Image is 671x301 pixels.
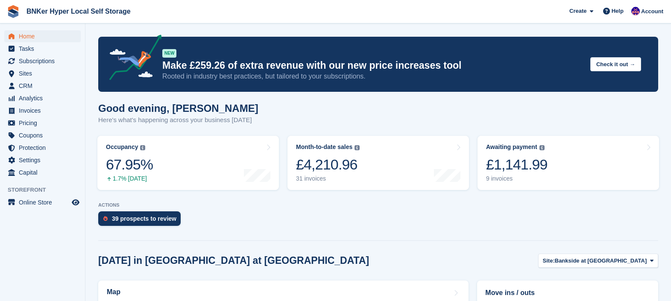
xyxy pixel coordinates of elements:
span: Capital [19,167,70,178]
h2: Move ins / outs [485,288,650,298]
div: NEW [162,49,176,58]
span: Home [19,30,70,42]
img: prospect-51fa495bee0391a8d652442698ab0144808aea92771e9ea1ae160a38d050c398.svg [103,216,108,221]
p: Rooted in industry best practices, but tailored to your subscriptions. [162,72,583,81]
a: menu [4,92,81,104]
div: £1,141.99 [486,156,548,173]
a: BNKer Hyper Local Self Storage [23,4,134,18]
div: Awaiting payment [486,143,537,151]
div: 9 invoices [486,175,548,182]
span: Settings [19,154,70,166]
a: menu [4,117,81,129]
span: CRM [19,80,70,92]
div: 67.95% [106,156,153,173]
h2: [DATE] in [GEOGRAPHIC_DATA] at [GEOGRAPHIC_DATA] [98,255,369,266]
a: menu [4,167,81,178]
span: Create [569,7,586,15]
span: Protection [19,142,70,154]
span: Online Store [19,196,70,208]
span: Invoices [19,105,70,117]
img: icon-info-grey-7440780725fd019a000dd9b08b2336e03edf1995a4989e88bcd33f0948082b44.svg [140,145,145,150]
button: Site: Bankside at [GEOGRAPHIC_DATA] [538,254,658,268]
div: £4,210.96 [296,156,360,173]
div: Occupancy [106,143,138,151]
img: price-adjustments-announcement-icon-8257ccfd72463d97f412b2fc003d46551f7dbcb40ab6d574587a9cd5c0d94... [102,35,162,83]
span: Tasks [19,43,70,55]
span: Storefront [8,186,85,194]
img: icon-info-grey-7440780725fd019a000dd9b08b2336e03edf1995a4989e88bcd33f0948082b44.svg [539,145,545,150]
a: menu [4,142,81,154]
span: Site: [543,257,555,265]
a: 39 prospects to review [98,211,185,230]
a: menu [4,67,81,79]
p: Here's what's happening across your business [DATE] [98,115,258,125]
a: menu [4,105,81,117]
a: Month-to-date sales £4,210.96 31 invoices [287,136,469,190]
button: Check it out → [590,57,641,71]
span: Analytics [19,92,70,104]
span: Coupons [19,129,70,141]
span: Sites [19,67,70,79]
h2: Map [107,288,120,296]
a: menu [4,55,81,67]
a: menu [4,129,81,141]
a: menu [4,154,81,166]
img: David Fricker [631,7,640,15]
a: Awaiting payment £1,141.99 9 invoices [478,136,659,190]
a: Occupancy 67.95% 1.7% [DATE] [97,136,279,190]
a: menu [4,43,81,55]
p: ACTIONS [98,202,658,208]
span: Pricing [19,117,70,129]
div: 39 prospects to review [112,215,176,222]
span: Subscriptions [19,55,70,67]
div: Month-to-date sales [296,143,352,151]
span: Bankside at [GEOGRAPHIC_DATA] [555,257,647,265]
span: Help [612,7,624,15]
a: menu [4,30,81,42]
p: Make £259.26 of extra revenue with our new price increases tool [162,59,583,72]
a: menu [4,80,81,92]
div: 31 invoices [296,175,360,182]
h1: Good evening, [PERSON_NAME] [98,102,258,114]
div: 1.7% [DATE] [106,175,153,182]
a: menu [4,196,81,208]
a: Preview store [70,197,81,207]
img: icon-info-grey-7440780725fd019a000dd9b08b2336e03edf1995a4989e88bcd33f0948082b44.svg [355,145,360,150]
img: stora-icon-8386f47178a22dfd0bd8f6a31ec36ba5ce8667c1dd55bd0f319d3a0aa187defe.svg [7,5,20,18]
span: Account [641,7,663,16]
